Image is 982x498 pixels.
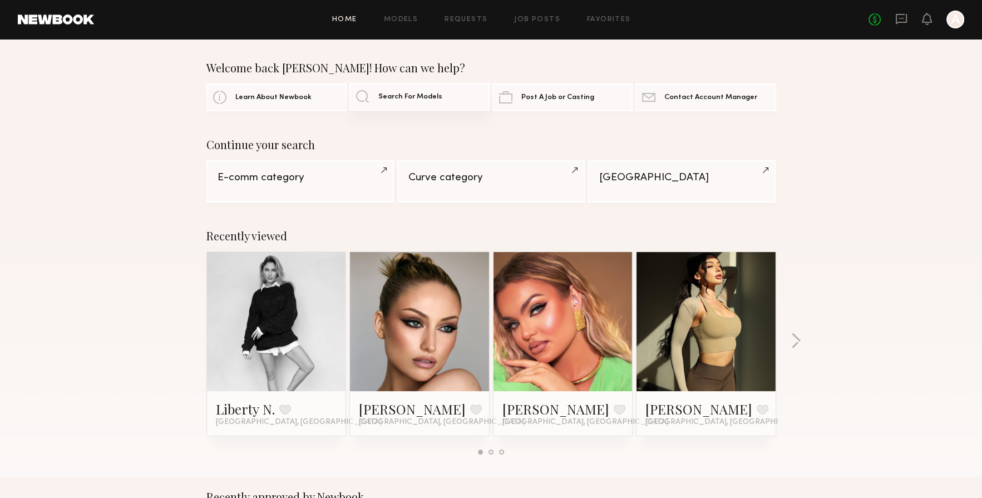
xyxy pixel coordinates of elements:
a: Learn About Newbook [206,83,347,111]
div: Recently viewed [206,229,776,243]
a: [GEOGRAPHIC_DATA] [588,160,776,203]
a: Requests [445,16,487,23]
a: Favorites [587,16,631,23]
a: E-comm category [206,160,394,203]
div: Welcome back [PERSON_NAME]! How can we help? [206,61,776,75]
span: Post A Job or Casting [521,94,594,101]
a: Job Posts [514,16,560,23]
span: Contact Account Manager [664,94,757,101]
div: Curve category [408,172,574,183]
a: Post A Job or Casting [492,83,633,111]
a: [PERSON_NAME] [502,400,609,418]
a: Contact Account Manager [635,83,776,111]
div: Continue your search [206,138,776,151]
a: Search For Models [349,83,490,111]
a: [PERSON_NAME] [359,400,466,418]
div: [GEOGRAPHIC_DATA] [599,172,764,183]
a: Curve category [397,160,585,203]
span: [GEOGRAPHIC_DATA], [GEOGRAPHIC_DATA] [359,418,525,427]
span: [GEOGRAPHIC_DATA], [GEOGRAPHIC_DATA] [216,418,382,427]
a: Models [384,16,418,23]
div: E-comm category [218,172,383,183]
span: [GEOGRAPHIC_DATA], [GEOGRAPHIC_DATA] [645,418,811,427]
a: [PERSON_NAME] [645,400,752,418]
a: A [946,11,964,28]
span: Learn About Newbook [235,94,312,101]
a: Home [332,16,357,23]
span: [GEOGRAPHIC_DATA], [GEOGRAPHIC_DATA] [502,418,668,427]
span: Search For Models [378,93,442,101]
a: Liberty N. [216,400,275,418]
